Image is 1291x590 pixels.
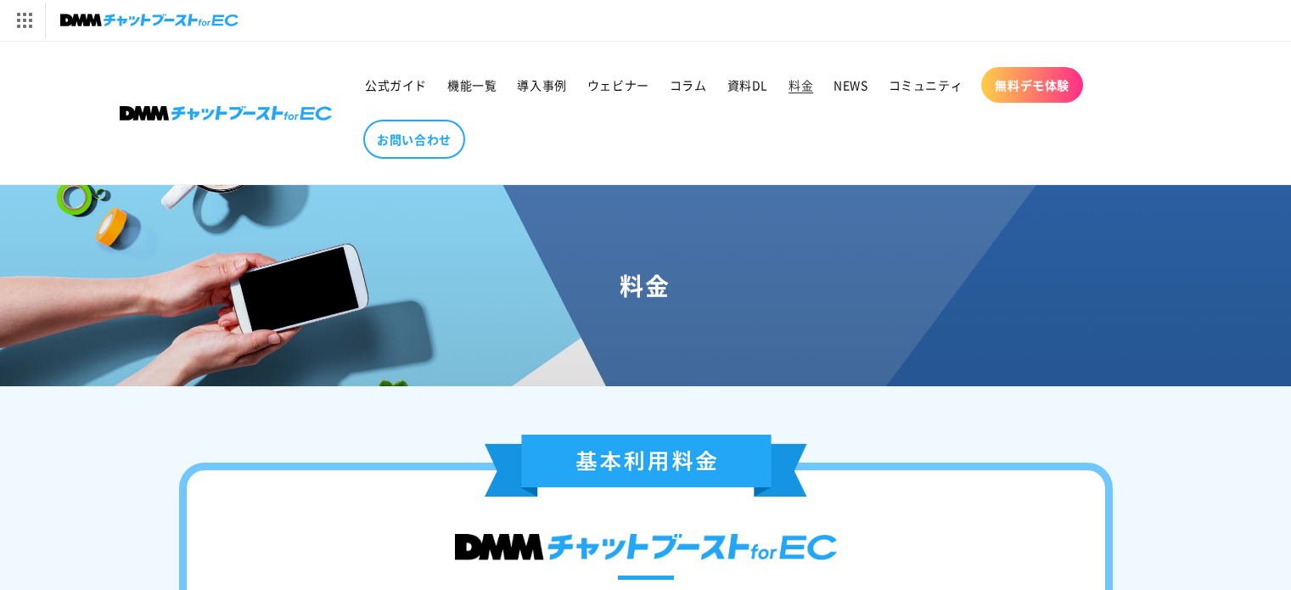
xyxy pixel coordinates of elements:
[577,67,660,103] a: ウェビナー
[485,435,807,497] img: 基本利用料金
[823,67,878,103] a: NEWS
[447,77,497,93] span: 機能一覧
[517,77,566,93] span: 導入事例
[437,67,507,103] a: 機能一覧
[670,77,707,93] span: コラム
[507,67,576,103] a: 導入事例
[20,270,1271,301] h1: 料金
[878,67,974,103] a: コミュニティ
[889,77,963,93] span: コミュニティ
[377,132,452,147] span: お問い合わせ
[355,67,437,103] a: 公式ガイド
[120,106,332,121] img: 株式会社DMM Boost
[3,3,45,38] img: サービス
[727,77,768,93] span: 資料DL
[789,77,813,93] span: 料金
[365,77,427,93] span: 公式ガイド
[363,120,465,159] a: お問い合わせ
[587,77,649,93] span: ウェビナー
[455,534,837,560] img: DMMチャットブースト
[995,77,1069,93] span: 無料デモ体験
[834,77,867,93] span: NEWS
[717,67,778,103] a: 資料DL
[778,67,823,103] a: 料金
[660,67,717,103] a: コラム
[60,8,239,32] img: チャットブーストforEC
[981,67,1083,103] a: 無料デモ体験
